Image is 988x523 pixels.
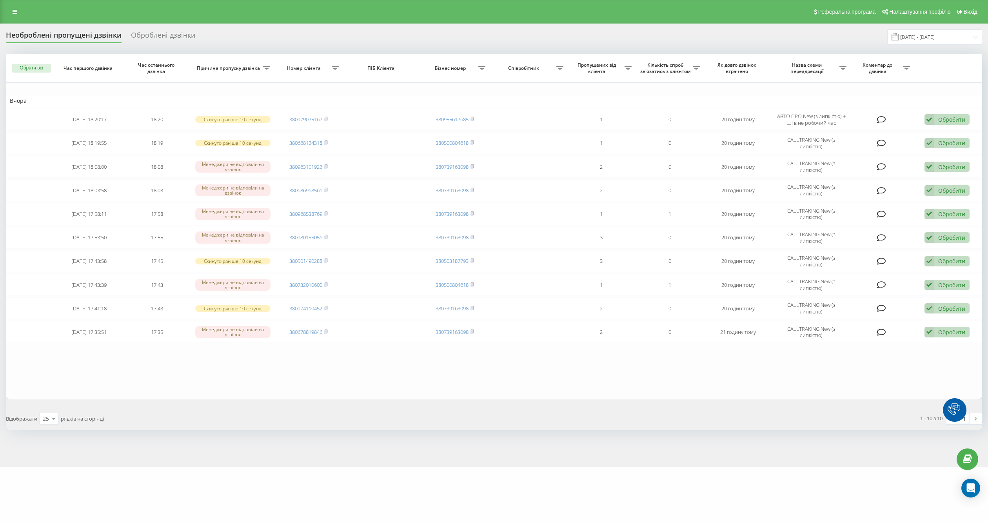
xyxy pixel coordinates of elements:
[350,65,413,71] span: ПІБ Клієнта
[55,227,123,249] td: [DATE] 17:53:50
[6,95,982,107] td: Вчора
[55,297,123,319] td: [DATE] 17:41:18
[195,279,270,291] div: Менеджери не відповіли на дзвінок
[567,179,636,201] td: 2
[195,305,270,312] div: Скинуто раніше 10 секунд
[6,31,122,43] div: Необроблені пропущені дзвінки
[938,257,965,265] div: Обробити
[636,250,704,272] td: 0
[938,281,965,289] div: Обробити
[920,414,943,422] div: 1 - 10 з 10
[425,65,478,71] span: Бізнес номер
[436,163,469,170] a: 380739163098
[772,179,850,201] td: CALLTRAKING New (з липкістю)
[62,65,116,71] span: Час першого дзвінка
[938,210,965,218] div: Обробити
[123,321,191,343] td: 17:35
[195,258,270,264] div: Скинуто раніше 10 секунд
[704,227,772,249] td: 20 годин тому
[704,274,772,296] td: 20 годин тому
[636,179,704,201] td: 0
[436,305,469,312] a: 380739163098
[772,109,850,131] td: АВТО ПРО New (з липкістю) + ШІ в не робочий час
[636,109,704,131] td: 0
[636,297,704,319] td: 0
[493,65,556,71] span: Співробітник
[195,208,270,220] div: Менеджери не відповіли на дзвінок
[289,257,322,264] a: 380501490288
[289,234,322,241] a: 380980155056
[195,231,270,243] div: Менеджери не відповіли на дзвінок
[289,210,322,217] a: 380968538769
[123,156,191,178] td: 18:08
[704,179,772,201] td: 20 годин тому
[854,62,903,74] span: Коментар до дзвінка
[6,415,37,422] span: Відображати
[55,274,123,296] td: [DATE] 17:43:39
[195,140,270,146] div: Скинуто раніше 10 секунд
[636,203,704,225] td: 1
[938,139,965,147] div: Обробити
[289,305,322,312] a: 380974110452
[436,210,469,217] a: 380739163098
[436,257,469,264] a: 380503187793
[123,227,191,249] td: 17:55
[55,321,123,343] td: [DATE] 17:35:51
[289,163,322,170] a: 380963151922
[772,156,850,178] td: CALLTRAKING New (з липкістю)
[123,132,191,154] td: 18:19
[123,203,191,225] td: 17:58
[289,139,322,146] a: 380668124318
[772,297,850,319] td: CALLTRAKING New (з липкістю)
[636,227,704,249] td: 0
[289,187,322,194] a: 380686968561
[436,116,469,123] a: 380955617685
[567,250,636,272] td: 3
[123,274,191,296] td: 17:43
[131,31,195,43] div: Оброблені дзвінки
[567,227,636,249] td: 3
[123,250,191,272] td: 17:45
[639,62,693,74] span: Кількість спроб зв'язатись з клієнтом
[772,203,850,225] td: CALLTRAKING New (з липкістю)
[938,116,965,123] div: Обробити
[123,297,191,319] td: 17:43
[636,132,704,154] td: 0
[567,297,636,319] td: 2
[436,139,469,146] a: 380500804618
[772,250,850,272] td: CALLTRAKING New (з липкістю)
[938,234,965,241] div: Обробити
[818,9,876,15] span: Реферальна програма
[436,281,469,288] a: 380500804618
[123,179,191,201] td: 18:03
[123,109,191,131] td: 18:20
[567,274,636,296] td: 1
[436,234,469,241] a: 380739163098
[195,116,270,123] div: Скинуто раніше 10 секунд
[772,132,850,154] td: CALLTRAKING New (з липкістю)
[567,156,636,178] td: 2
[961,479,980,497] div: Open Intercom Messenger
[567,109,636,131] td: 1
[436,187,469,194] a: 380739163098
[938,328,965,336] div: Обробити
[964,9,977,15] span: Вихід
[938,305,965,312] div: Обробити
[195,65,263,71] span: Причина пропуску дзвінка
[704,297,772,319] td: 20 годин тому
[704,203,772,225] td: 20 годин тому
[704,321,772,343] td: 21 годину тому
[567,321,636,343] td: 2
[776,62,839,74] span: Назва схеми переадресації
[55,156,123,178] td: [DATE] 18:08:00
[55,132,123,154] td: [DATE] 18:19:55
[704,132,772,154] td: 20 годин тому
[289,328,322,335] a: 380678819846
[711,62,765,74] span: Як довго дзвінок втрачено
[772,227,850,249] td: CALLTRAKING New (з липкістю)
[195,184,270,196] div: Менеджери не відповіли на дзвінок
[772,321,850,343] td: CALLTRAKING New (з липкістю)
[571,62,625,74] span: Пропущених від клієнта
[436,328,469,335] a: 380739163098
[704,109,772,131] td: 20 годин тому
